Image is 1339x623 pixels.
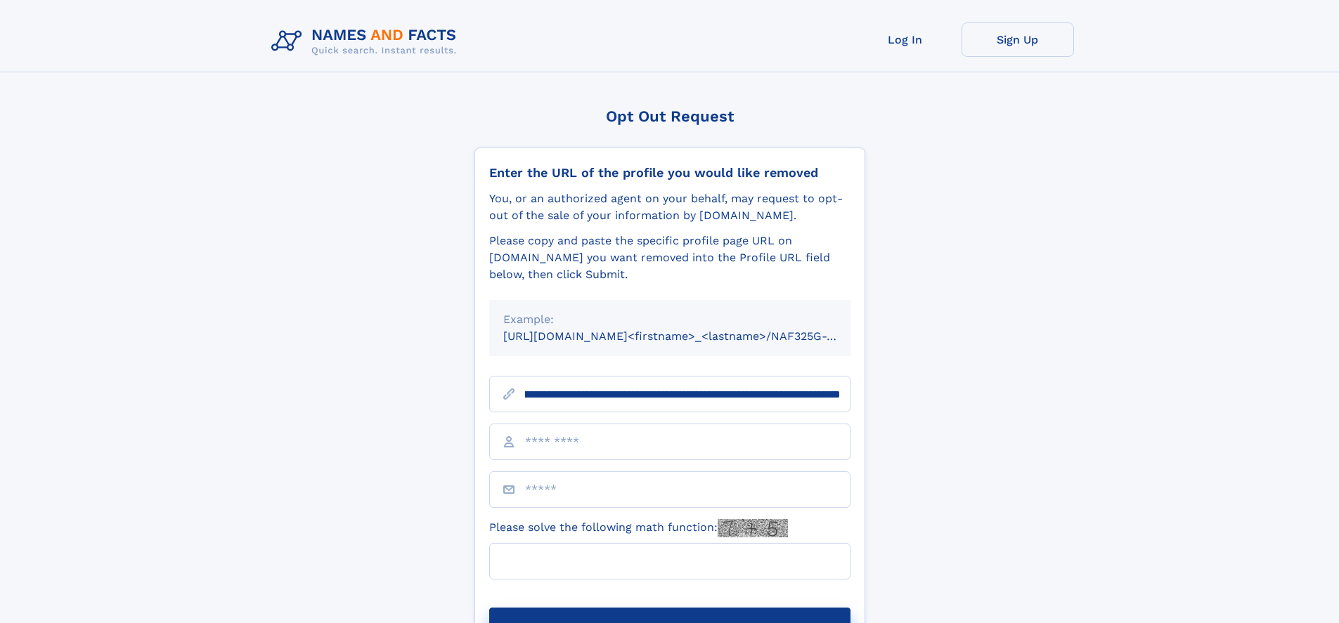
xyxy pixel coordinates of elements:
[962,22,1074,57] a: Sign Up
[503,329,877,343] small: [URL][DOMAIN_NAME]<firstname>_<lastname>/NAF325G-xxxxxxxx
[489,190,850,224] div: You, or an authorized agent on your behalf, may request to opt-out of the sale of your informatio...
[503,311,836,328] div: Example:
[489,232,850,283] div: Please copy and paste the specific profile page URL on [DOMAIN_NAME] you want removed into the Pr...
[489,165,850,181] div: Enter the URL of the profile you would like removed
[474,107,865,125] div: Opt Out Request
[849,22,962,57] a: Log In
[489,519,788,537] label: Please solve the following math function:
[266,22,468,60] img: Logo Names and Facts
